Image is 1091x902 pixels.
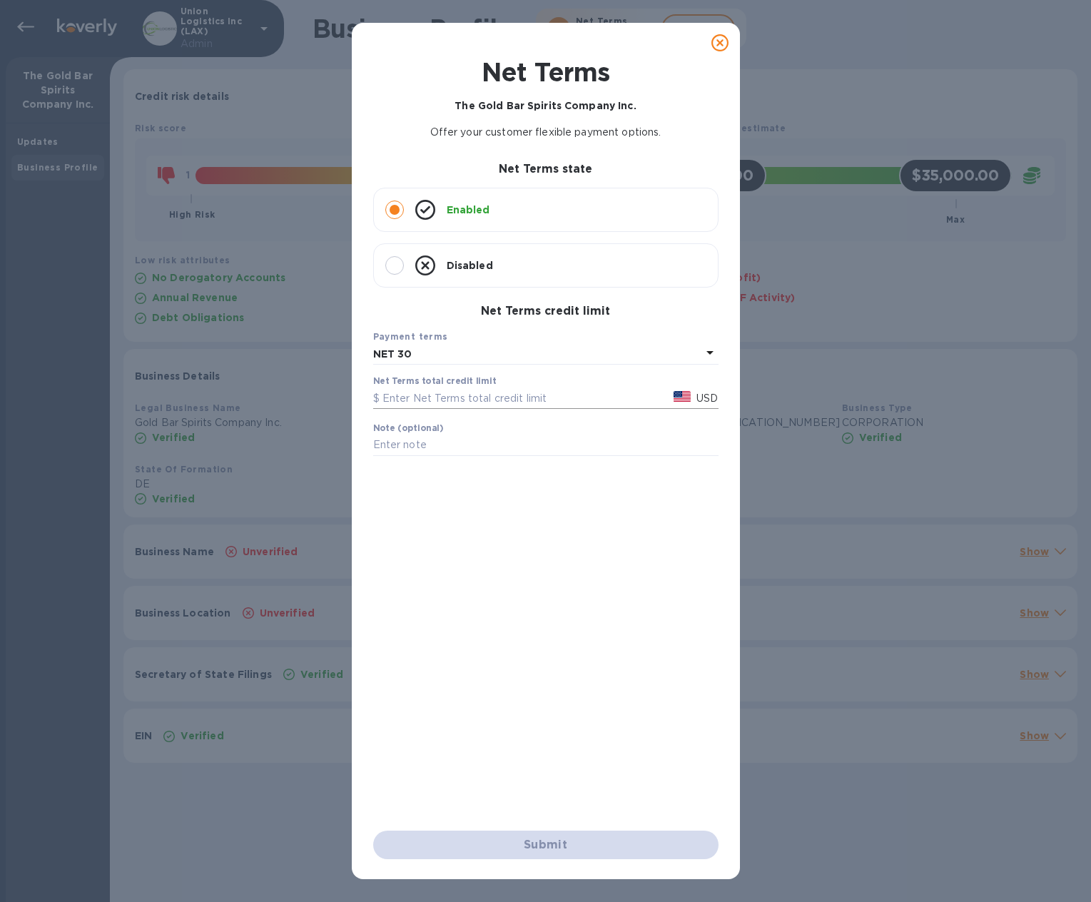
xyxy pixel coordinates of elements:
[373,305,719,318] h3: Net Terms credit limit
[373,57,719,87] h1: Net Terms
[373,331,448,342] b: Payment terms
[447,203,490,217] p: Enabled
[455,100,636,111] b: The Gold Bar Spirits Company Inc.
[373,163,719,176] h3: Net Terms state
[373,348,412,360] b: NET 30
[373,377,497,386] label: Net Terms total credit limit
[373,424,443,432] label: Note (optional)
[696,391,718,406] p: USD
[373,125,719,140] p: Offer your customer flexible payment options.
[447,258,493,273] p: Disabled
[373,387,669,409] input: $ Enter Net Terms total credit limit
